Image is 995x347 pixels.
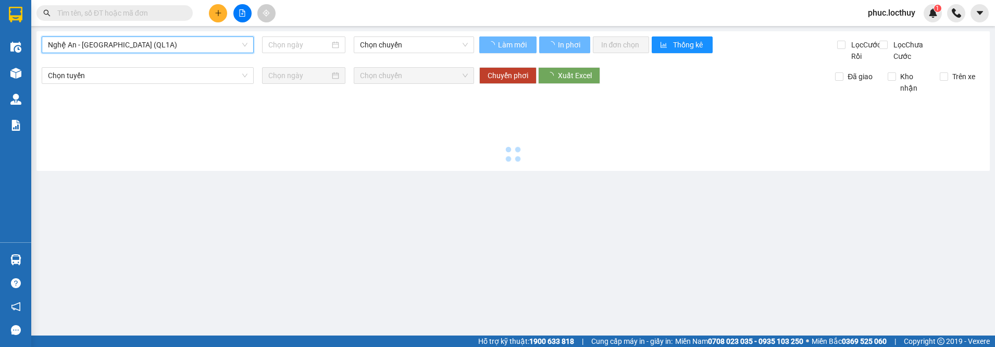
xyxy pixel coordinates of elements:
[948,71,979,82] span: Trên xe
[593,36,650,53] button: In đơn chọn
[971,4,989,22] button: caret-down
[48,68,247,83] span: Chọn tuyến
[896,71,932,94] span: Kho nhận
[478,336,574,347] span: Hỗ trợ kỹ thuật:
[257,4,276,22] button: aim
[11,325,21,335] span: message
[263,9,270,17] span: aim
[360,68,468,83] span: Chọn chuyến
[652,36,713,53] button: bar-chartThống kê
[928,8,938,18] img: icon-new-feature
[479,67,537,84] button: Chuyển phơi
[360,37,468,53] span: Chọn chuyến
[10,68,21,79] img: warehouse-icon
[591,336,673,347] span: Cung cấp máy in - giấy in:
[673,39,704,51] span: Thống kê
[488,41,496,48] span: loading
[10,254,21,265] img: warehouse-icon
[708,337,803,345] strong: 0708 023 035 - 0935 103 250
[812,336,887,347] span: Miền Bắc
[57,7,180,19] input: Tìm tên, số ĐT hoặc mã đơn
[843,71,877,82] span: Đã giao
[675,336,803,347] span: Miền Nam
[894,336,896,347] span: |
[9,7,22,22] img: logo-vxr
[538,67,600,84] button: Xuất Excel
[934,5,941,12] sup: 1
[43,9,51,17] span: search
[936,5,939,12] span: 1
[48,37,247,53] span: Nghệ An - Sài Gòn (QL1A)
[952,8,961,18] img: phone-icon
[889,39,942,62] span: Lọc Chưa Cước
[806,339,809,343] span: ⚪️
[539,36,590,53] button: In phơi
[233,4,252,22] button: file-add
[479,36,537,53] button: Làm mới
[548,41,556,48] span: loading
[11,302,21,312] span: notification
[582,336,583,347] span: |
[660,41,669,49] span: bar-chart
[529,337,574,345] strong: 1900 633 818
[215,9,222,17] span: plus
[10,94,21,105] img: warehouse-icon
[268,39,330,51] input: Chọn ngày
[11,278,21,288] span: question-circle
[558,39,582,51] span: In phơi
[209,4,227,22] button: plus
[268,70,330,81] input: Chọn ngày
[842,337,887,345] strong: 0369 525 060
[975,8,985,18] span: caret-down
[860,6,924,19] span: phuc.locthuy
[937,338,944,345] span: copyright
[10,120,21,131] img: solution-icon
[847,39,882,62] span: Lọc Cước Rồi
[498,39,528,51] span: Làm mới
[239,9,246,17] span: file-add
[10,42,21,53] img: warehouse-icon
